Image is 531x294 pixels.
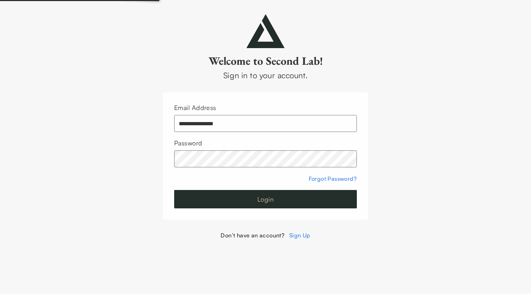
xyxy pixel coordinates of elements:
[163,54,368,68] h2: Welcome to Second Lab!
[174,104,216,111] label: Email Address
[174,139,202,147] label: Password
[246,14,285,48] img: secondlab-logo
[163,231,368,240] div: Don’t have an account?
[174,190,357,208] button: Login
[289,232,310,239] a: Sign Up
[309,175,357,182] a: Forgot Password?
[163,69,368,81] div: Sign in to your account.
